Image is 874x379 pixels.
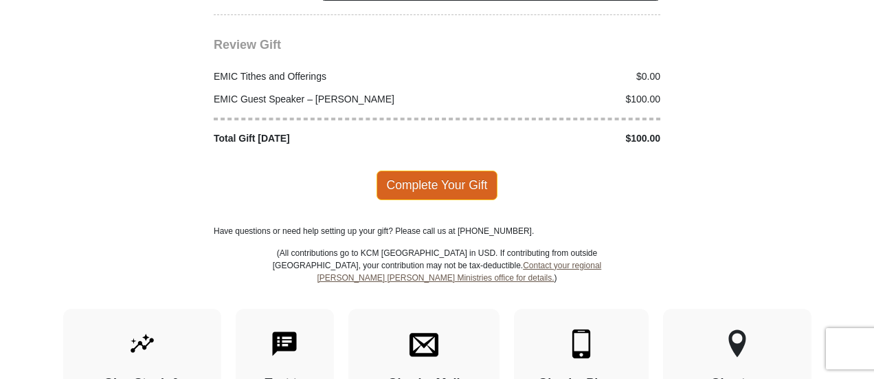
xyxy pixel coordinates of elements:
[728,329,747,358] img: other-region
[214,38,281,52] span: Review Gift
[214,225,660,237] p: Have questions or need help setting up your gift? Please call us at [PHONE_NUMBER].
[377,171,498,199] span: Complete Your Gift
[270,329,299,358] img: text-to-give.svg
[317,261,601,283] a: Contact your regional [PERSON_NAME] [PERSON_NAME] Ministries office for details.
[272,247,602,309] p: (All contributions go to KCM [GEOGRAPHIC_DATA] in USD. If contributing from outside [GEOGRAPHIC_D...
[437,131,668,146] div: $100.00
[207,69,438,84] div: EMIC Tithes and Offerings
[128,329,157,358] img: give-by-stock.svg
[410,329,438,358] img: envelope.svg
[207,131,438,146] div: Total Gift [DATE]
[207,92,438,107] div: EMIC Guest Speaker – [PERSON_NAME]
[437,69,668,84] div: $0.00
[567,329,596,358] img: mobile.svg
[437,92,668,107] div: $100.00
